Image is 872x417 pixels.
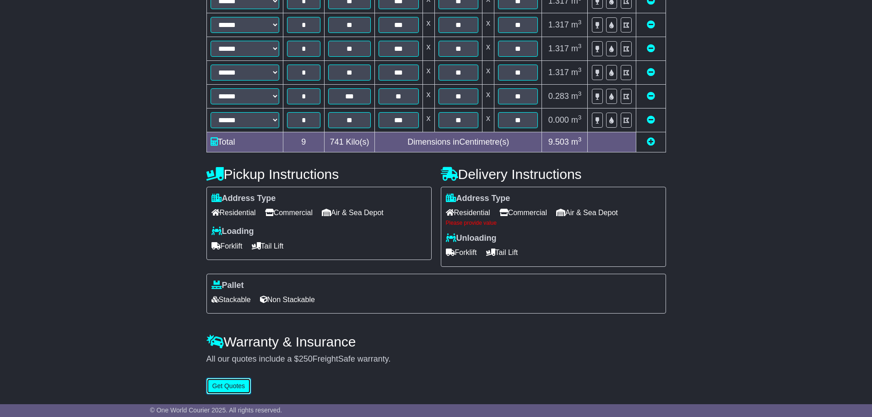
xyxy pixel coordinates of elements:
[578,90,582,97] sup: 3
[548,20,569,29] span: 1.317
[647,137,655,146] a: Add new item
[441,167,666,182] h4: Delivery Instructions
[206,354,666,364] div: All our quotes include a $ FreightSafe warranty.
[571,137,582,146] span: m
[482,13,494,37] td: x
[446,220,661,226] div: Please provide value
[578,114,582,121] sup: 3
[283,132,325,152] td: 9
[647,115,655,125] a: Remove this item
[265,206,313,220] span: Commercial
[206,167,432,182] h4: Pickup Instructions
[647,68,655,77] a: Remove this item
[211,281,244,291] label: Pallet
[211,292,251,307] span: Stackable
[556,206,618,220] span: Air & Sea Depot
[482,108,494,132] td: x
[499,206,547,220] span: Commercial
[422,108,434,132] td: x
[446,233,497,244] label: Unloading
[211,239,243,253] span: Forklift
[206,132,283,152] td: Total
[482,84,494,108] td: x
[578,43,582,49] sup: 3
[571,92,582,101] span: m
[322,206,384,220] span: Air & Sea Depot
[571,68,582,77] span: m
[422,37,434,60] td: x
[446,206,490,220] span: Residential
[211,206,256,220] span: Residential
[578,19,582,26] sup: 3
[325,132,375,152] td: Kilo(s)
[548,44,569,53] span: 1.317
[446,245,477,260] span: Forklift
[571,115,582,125] span: m
[482,37,494,60] td: x
[482,60,494,84] td: x
[548,137,569,146] span: 9.503
[548,68,569,77] span: 1.317
[548,115,569,125] span: 0.000
[647,44,655,53] a: Remove this item
[211,194,276,204] label: Address Type
[252,239,284,253] span: Tail Lift
[422,84,434,108] td: x
[486,245,518,260] span: Tail Lift
[260,292,315,307] span: Non Stackable
[375,132,542,152] td: Dimensions in Centimetre(s)
[578,136,582,143] sup: 3
[299,354,313,363] span: 250
[206,378,251,394] button: Get Quotes
[647,92,655,101] a: Remove this item
[206,334,666,349] h4: Warranty & Insurance
[211,227,254,237] label: Loading
[422,60,434,84] td: x
[548,92,569,101] span: 0.283
[578,66,582,73] sup: 3
[647,20,655,29] a: Remove this item
[150,406,282,414] span: © One World Courier 2025. All rights reserved.
[571,20,582,29] span: m
[571,44,582,53] span: m
[330,137,344,146] span: 741
[446,194,510,204] label: Address Type
[422,13,434,37] td: x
